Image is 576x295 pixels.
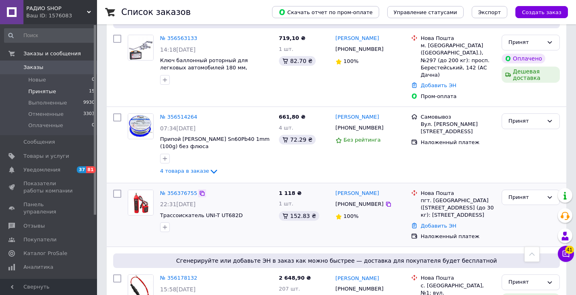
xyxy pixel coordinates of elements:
[92,122,95,129] span: 0
[421,42,495,79] div: м. [GEOGRAPHIC_DATA] ([GEOGRAPHIC_DATA].), №297 (до 200 кг): просп. Берестейський, 142 (АС Дачна)
[160,190,197,196] a: № 356376755
[28,111,63,118] span: Отмененные
[160,168,219,174] a: 4 товара в заказе
[128,190,154,215] a: Фото товару
[116,257,557,265] span: Сгенерируйте или добавьте ЭН в заказ как можно быстрее — доставка для покупателя будет бесплатной
[23,222,45,230] span: Отзывы
[128,35,154,61] a: Фото товару
[160,168,209,174] span: 4 товара в заказе
[23,153,69,160] span: Товары и услуги
[279,114,306,120] span: 661,80 ₴
[26,12,97,19] div: Ваш ID: 1576083
[23,138,55,146] span: Сообщения
[421,121,495,135] div: Вул. [PERSON_NAME][STREET_ADDRESS]
[565,246,574,254] span: 41
[160,125,196,132] span: 07:34[DATE]
[89,88,95,95] span: 15
[335,125,384,131] span: [PHONE_NUMBER]
[472,6,507,18] button: Экспорт
[508,38,543,47] div: Принят
[558,246,574,262] button: Чат с покупателем41
[83,99,95,107] span: 9930
[160,46,196,53] span: 14:18[DATE]
[421,35,495,42] div: Нова Пошта
[160,212,243,218] a: Трассоискатель UNI-T UT682D
[160,201,196,207] span: 22:31[DATE]
[279,201,293,207] span: 1 шт.
[279,8,373,16] span: Скачать отчет по пром-оплате
[28,99,67,107] span: Выполненные
[279,125,293,131] span: 4 шт.
[23,50,81,57] span: Заказы и сообщения
[421,113,495,121] div: Самовывоз
[335,275,379,282] a: [PERSON_NAME]
[160,35,197,41] a: № 356563133
[23,180,75,195] span: Показатели работы компании
[128,114,153,139] img: Фото товару
[344,137,381,143] span: Без рейтинга
[23,277,75,292] span: Инструменты вебмастера и SEO
[344,58,359,64] span: 100%
[279,211,319,221] div: 152.83 ₴
[335,190,379,197] a: [PERSON_NAME]
[279,286,300,292] span: 207 шт.
[128,35,153,60] img: Фото товару
[86,166,95,173] span: 81
[478,9,501,15] span: Экспорт
[272,6,379,18] button: Скачать отчет по пром-оплате
[279,46,293,52] span: 1 шт.
[160,136,270,150] a: Припой [PERSON_NAME] Sn60Pb40 1mm (100g) без флюса
[23,236,57,243] span: Покупатели
[421,223,456,229] a: Добавить ЭН
[28,122,63,129] span: Оплаченные
[26,5,87,12] span: РАДИО SHOP
[421,190,495,197] div: Нова Пошта
[160,275,197,281] a: № 356178132
[279,275,311,281] span: 2 648,90 ₴
[128,190,153,215] img: Фото товару
[160,114,197,120] a: № 356514264
[279,35,306,41] span: 719,10 ₴
[23,264,53,271] span: Аналитика
[335,35,379,42] a: [PERSON_NAME]
[77,166,86,173] span: 37
[421,233,495,240] div: Наложенный платеж
[23,64,43,71] span: Заказы
[121,7,191,17] h1: Список заказов
[421,139,495,146] div: Наложенный платеж
[421,274,495,282] div: Нова Пошта
[502,67,560,83] div: Дешевая доставка
[23,250,67,257] span: Каталог ProSale
[335,113,379,121] a: [PERSON_NAME]
[160,286,196,293] span: 15:58[DATE]
[28,88,56,95] span: Принятые
[335,201,384,207] span: [PHONE_NUMBER]
[23,166,60,174] span: Уведомления
[421,197,495,219] div: пгт. [GEOGRAPHIC_DATA] ([STREET_ADDRESS] (до 30 кг): [STREET_ADDRESS]
[421,93,495,100] div: Пром-оплата
[508,117,543,126] div: Принят
[335,46,384,52] span: [PHONE_NUMBER]
[344,213,359,219] span: 100%
[515,6,568,18] button: Создать заказ
[160,57,264,86] a: Ключ баллонный роторный для легковых автомобилей 180 мм, передаточное отношение 1:16, макc. круто...
[335,286,384,292] span: [PHONE_NUMBER]
[508,193,543,202] div: Принят
[279,56,316,66] div: 82.70 ₴
[522,9,561,15] span: Создать заказ
[507,9,568,15] a: Создать заказ
[421,82,456,88] a: Добавить ЭН
[279,135,316,144] div: 72.29 ₴
[4,28,95,43] input: Поиск
[394,9,457,15] span: Управление статусами
[279,190,302,196] span: 1 118 ₴
[23,201,75,215] span: Панель управления
[92,76,95,84] span: 0
[28,76,46,84] span: Новые
[508,278,543,287] div: Принят
[128,113,154,139] a: Фото товару
[83,111,95,118] span: 3303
